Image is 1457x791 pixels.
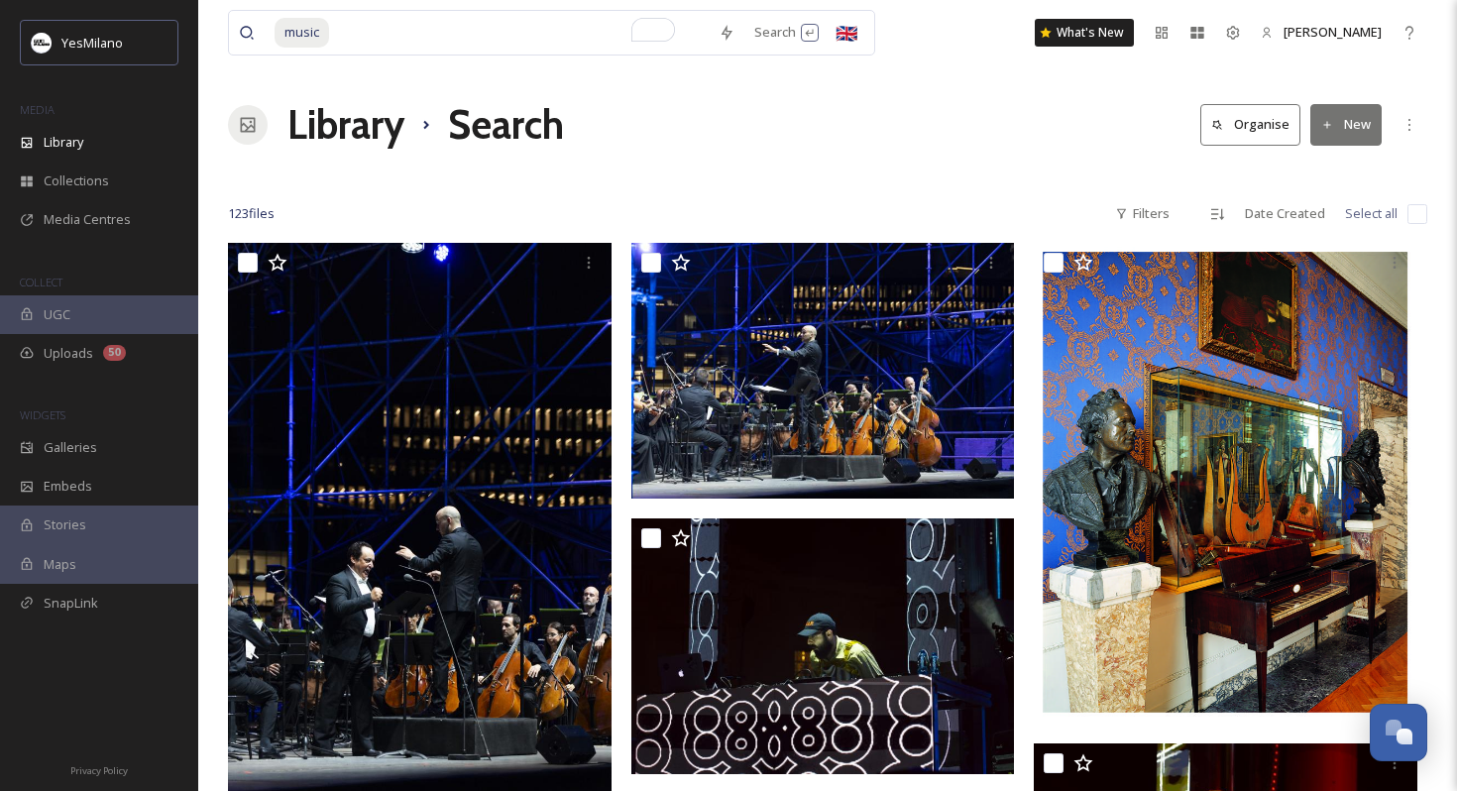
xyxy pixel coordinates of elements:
span: WIDGETS [20,407,65,422]
span: Select all [1345,204,1398,223]
button: New [1310,104,1382,145]
div: Filters [1105,194,1179,233]
button: Organise [1200,104,1300,145]
span: Collections [44,171,109,190]
a: What's New [1035,19,1134,47]
h1: Search [448,95,564,155]
img: 64923AMDG-Andrea%20Martiradonna%20.jpg [1034,243,1417,724]
a: [PERSON_NAME] [1251,13,1392,52]
img: BAM_Backtothecityconcert2025_AnnaDellaBadia_YesMilano_mDSC00828.JPG [631,243,1015,499]
span: Privacy Policy [70,764,128,777]
span: COLLECT [20,275,62,289]
img: MilanoPride24_AnnaDellaBadia_YesMilano_m_DSC02497.jpg [631,518,1015,774]
span: MEDIA [20,102,55,117]
span: Stories [44,515,86,534]
input: To enrich screen reader interactions, please activate Accessibility in Grammarly extension settings [331,11,709,55]
div: Date Created [1235,194,1335,233]
span: Embeds [44,477,92,496]
span: [PERSON_NAME] [1284,23,1382,41]
span: Galleries [44,438,97,457]
a: Privacy Policy [70,757,128,781]
span: UGC [44,305,70,324]
div: Search [744,13,829,52]
div: 🇬🇧 [829,15,864,51]
span: Uploads [44,344,93,363]
span: Maps [44,555,76,574]
span: Media Centres [44,210,131,229]
img: Logo%20YesMilano%40150x.png [32,33,52,53]
span: Library [44,133,83,152]
a: Library [287,95,404,155]
button: Open Chat [1370,704,1427,761]
span: 123 file s [228,204,275,223]
span: music [275,18,329,47]
span: YesMilano [61,34,123,52]
div: 50 [103,345,126,361]
span: SnapLink [44,594,98,613]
